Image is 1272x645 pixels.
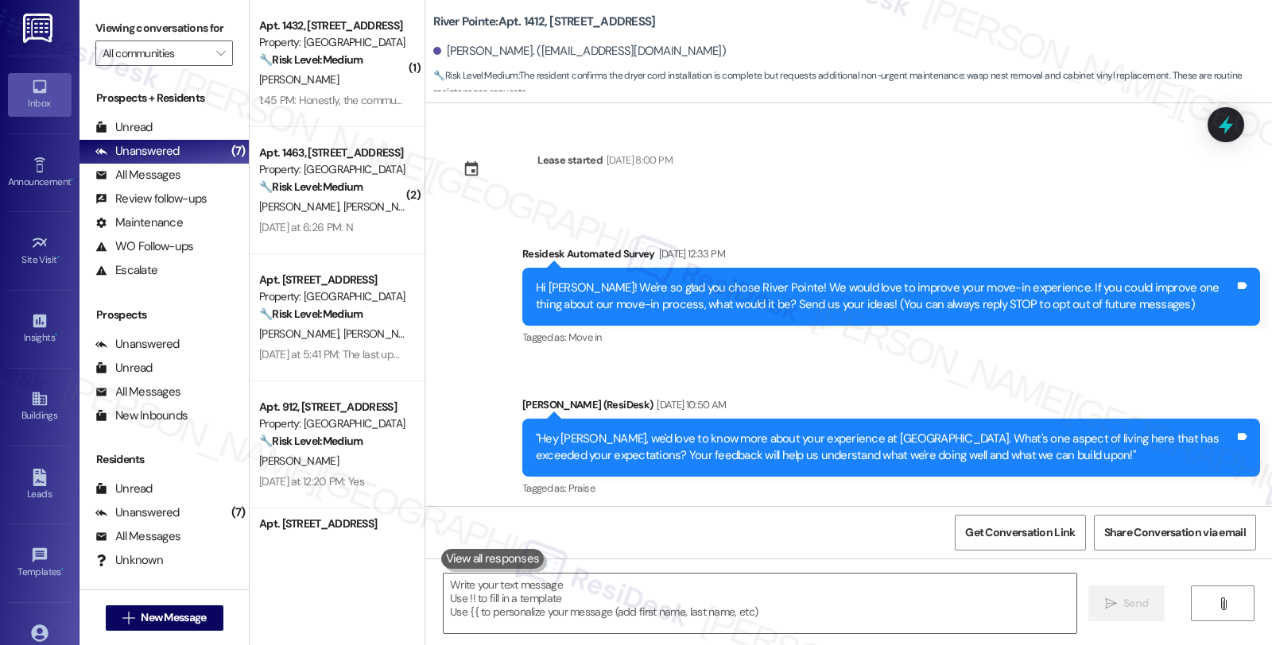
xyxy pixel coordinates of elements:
[259,347,728,361] div: [DATE] at 5:41 PM: The last update was [DATE]. They said they needed to order new weather stripping.
[8,542,72,585] a: Templates •
[259,454,339,468] span: [PERSON_NAME]
[141,609,206,626] span: New Message
[95,528,180,545] div: All Messages
[55,330,57,341] span: •
[259,220,353,234] div: [DATE] at 6:26 PM: N
[95,262,157,279] div: Escalate
[216,47,225,60] i: 
[522,326,1260,349] div: Tagged as:
[343,326,524,341] span: [PERSON_NAME][GEOGRAPHIC_DATA]
[568,481,595,495] span: Praise
[122,612,134,624] i: 
[95,481,153,497] div: Unread
[259,516,406,532] div: Apt. [STREET_ADDRESS]
[259,288,406,305] div: Property: [GEOGRAPHIC_DATA]
[106,605,223,631] button: New Message
[61,564,64,575] span: •
[655,245,725,262] div: [DATE] 12:33 PM
[965,524,1075,541] span: Get Conversation Link
[259,399,406,415] div: Apt. 912, [STREET_ADDRESS]
[259,474,364,489] div: [DATE] at 12:20 PM: Yes
[95,552,163,569] div: Unknown
[95,336,180,353] div: Unanswered
[227,500,250,525] div: (7)
[23,14,56,43] img: ResiDesk Logo
[522,477,1260,500] div: Tagged as:
[433,68,1272,102] span: : The resident confirms the dryer cord installation is complete but requests additional non-urgen...
[103,41,207,66] input: All communities
[95,384,180,400] div: All Messages
[1104,524,1246,541] span: Share Conversation via email
[522,245,1260,268] div: Residesk Automated Survey
[536,280,1235,314] div: Hi [PERSON_NAME]! We're so glad you chose River Pointe! We would love to improve your move-in exp...
[259,161,406,178] div: Property: [GEOGRAPHIC_DATA]
[227,139,250,164] div: (7)
[522,396,1260,419] div: [PERSON_NAME] (ResiDesk)
[95,407,188,424] div: New Inbounds
[259,415,406,432] div: Property: [GEOGRAPHIC_DATA]
[1088,585,1165,621] button: Send
[653,396,726,413] div: [DATE] 10:50 AM
[536,431,1235,465] div: "Hey [PERSON_NAME], we'd love to know more about your experience at [GEOGRAPHIC_DATA]. What's one...
[95,360,153,377] div: Unread
[259,180,363,194] strong: 🔧 Risk Level: Medium
[259,52,363,67] strong: 🔧 Risk Level: Medium
[1217,597,1229,610] i: 
[95,119,153,136] div: Unread
[95,16,233,41] label: Viewing conversations for
[1123,595,1148,612] span: Send
[95,191,207,207] div: Review follow-ups
[259,272,406,288] div: Apt. [STREET_ADDRESS]
[95,143,180,160] div: Unanswered
[537,152,603,168] div: Lease started
[95,504,180,521] div: Unanswered
[433,43,726,60] div: [PERSON_NAME]. ([EMAIL_ADDRESS][DOMAIN_NAME])
[259,307,363,321] strong: 🔧 Risk Level: Medium
[259,17,406,34] div: Apt. 1432, [STREET_ADDRESS]
[259,326,343,341] span: [PERSON_NAME]
[955,515,1085,550] button: Get Conversation Link
[71,174,73,185] span: •
[95,167,180,183] div: All Messages
[79,451,249,468] div: Residents
[79,90,249,106] div: Prospects + Residents
[8,385,72,428] a: Buildings
[8,73,72,116] a: Inbox
[433,14,655,30] b: River Pointe: Apt. 1412, [STREET_ADDRESS]
[259,34,406,51] div: Property: [GEOGRAPHIC_DATA]
[57,252,60,263] span: •
[1094,515,1256,550] button: Share Conversation via email
[1105,597,1117,610] i: 
[8,307,72,350] a: Insights •
[79,307,249,323] div: Prospects
[568,330,601,344] span: Move in
[259,199,343,214] span: [PERSON_NAME]
[444,574,1076,633] textarea: To enrich screen reader interactions, please activate Accessibility in Grammarly extension settings
[95,214,183,231] div: Maintenance
[95,238,193,255] div: WO Follow-ups
[259,72,339,87] span: [PERSON_NAME]
[259,434,363,448] strong: 🔧 Risk Level: Medium
[8,464,72,507] a: Leads
[259,145,406,161] div: Apt. 1463, [STREET_ADDRESS]
[603,152,673,168] div: [DATE] 8:00 PM
[8,230,72,272] a: Site Visit •
[343,199,423,214] span: [PERSON_NAME]
[433,69,518,82] strong: 🔧 Risk Level: Medium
